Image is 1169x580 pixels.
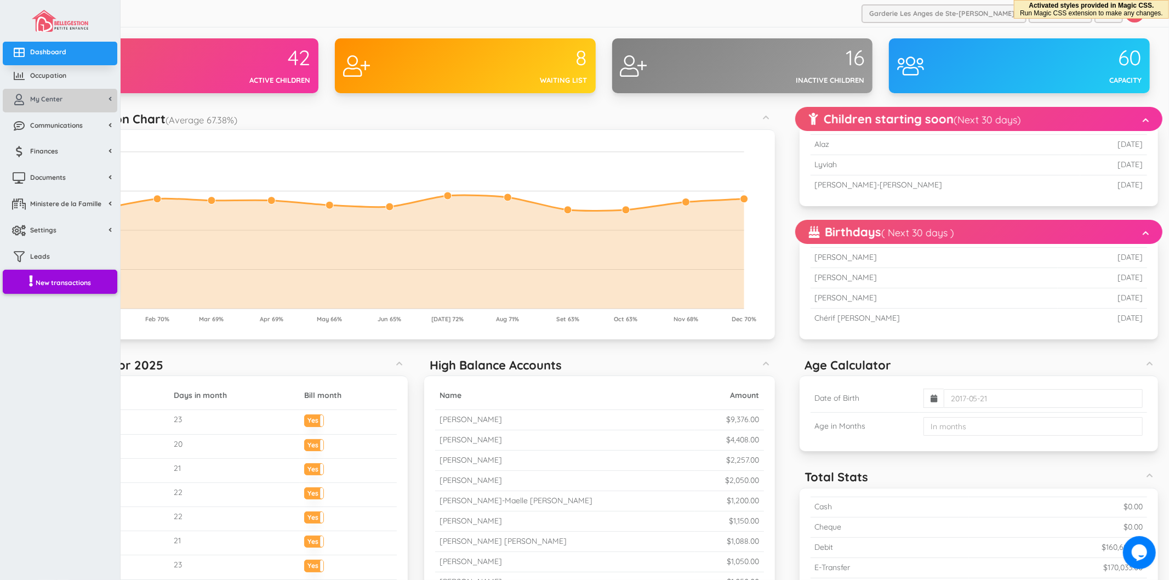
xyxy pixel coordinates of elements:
[1020,2,1163,17] div: Activated styles provided in Magic CSS.
[30,225,56,235] span: Settings
[1080,155,1147,175] td: [DATE]
[169,410,300,434] td: 23
[430,359,562,372] h5: High Balance Accounts
[36,278,91,287] span: New transactions
[727,435,760,445] small: $4,408.00
[726,475,760,485] small: $2,050.00
[3,115,117,139] a: Communications
[699,391,759,400] h5: Amount
[169,482,300,507] td: 22
[30,47,66,56] span: Dashboard
[1058,248,1147,268] td: [DATE]
[969,497,1147,517] td: $0.00
[440,414,502,424] small: [PERSON_NAME]
[881,226,954,239] small: ( Next 30 days )
[732,315,756,323] tspan: Dec 70%
[1058,309,1147,328] td: [DATE]
[188,75,310,86] div: Active children
[305,488,323,496] label: Yes
[811,248,1058,268] td: [PERSON_NAME]
[3,194,117,217] a: Ministere de la Famille
[1019,75,1142,86] div: Capacity
[30,121,83,130] span: Communications
[729,516,760,526] small: $1,150.00
[969,537,1147,558] td: $160,608.50
[3,42,117,65] a: Dashboard
[811,309,1058,328] td: Chérif [PERSON_NAME]
[440,475,502,485] small: [PERSON_NAME]
[30,71,66,80] span: Occupation
[317,315,342,323] tspan: May 66%
[305,536,323,544] label: Yes
[1080,175,1147,195] td: [DATE]
[305,560,323,568] label: Yes
[969,517,1147,537] td: $0.00
[145,315,169,323] tspan: Feb 70%
[811,384,919,413] td: Date of Birth
[431,315,464,323] tspan: [DATE] 72%
[304,391,392,400] h5: Bill month
[742,47,864,70] div: 16
[440,455,502,465] small: [PERSON_NAME]
[811,268,1058,288] td: [PERSON_NAME]
[169,531,300,555] td: 21
[969,558,1147,578] td: $170,033.00
[169,555,300,579] td: 23
[32,10,88,32] img: image
[727,536,760,546] small: $1,088.00
[3,270,117,294] a: New transactions
[809,225,954,238] h5: Birthdays
[169,434,300,458] td: 20
[1080,135,1147,155] td: [DATE]
[30,252,50,261] span: Leads
[674,315,698,323] tspan: Nov 68%
[174,391,295,400] h5: Days in month
[727,556,760,566] small: $1,050.00
[30,173,66,182] span: Documents
[944,389,1143,408] input: 2017-05-21
[811,288,1058,309] td: [PERSON_NAME]
[305,464,323,472] label: Yes
[440,536,567,546] small: [PERSON_NAME] [PERSON_NAME]
[3,89,117,112] a: My Center
[811,558,969,578] td: E-Transfer
[614,315,638,323] tspan: Oct 63%
[169,458,300,482] td: 21
[378,315,401,323] tspan: Jun 65%
[1058,288,1147,309] td: [DATE]
[556,315,579,323] tspan: Set 63%
[3,246,117,270] a: Leads
[440,496,592,505] small: [PERSON_NAME]-Maelle [PERSON_NAME]
[742,75,864,86] div: Inactive children
[260,315,283,323] tspan: Apr 69%
[305,440,323,448] label: Yes
[30,146,58,156] span: Finances
[199,315,224,323] tspan: Mar 69%
[811,497,969,517] td: Cash
[30,94,62,104] span: My Center
[1058,268,1147,288] td: [DATE]
[3,220,117,243] a: Settings
[169,507,300,531] td: 22
[811,413,919,441] td: Age in Months
[305,512,323,520] label: Yes
[188,47,310,70] div: 42
[811,537,969,558] td: Debit
[30,199,101,208] span: Ministere de la Famille
[440,516,502,526] small: [PERSON_NAME]
[465,47,588,70] div: 8
[440,556,502,566] small: [PERSON_NAME]
[727,496,760,505] small: $1,200.00
[954,113,1021,126] small: (Next 30 days)
[440,435,502,445] small: [PERSON_NAME]
[811,517,969,537] td: Cheque
[811,155,1080,175] td: Lyviah
[727,414,760,424] small: $9,376.00
[3,141,117,164] a: Finances
[3,65,117,89] a: Occupation
[811,175,1080,195] td: [PERSON_NAME]-[PERSON_NAME]
[465,75,588,86] div: Waiting list
[727,455,760,465] small: $2,257.00
[805,359,892,372] h5: Age Calculator
[805,470,869,484] h5: Total Stats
